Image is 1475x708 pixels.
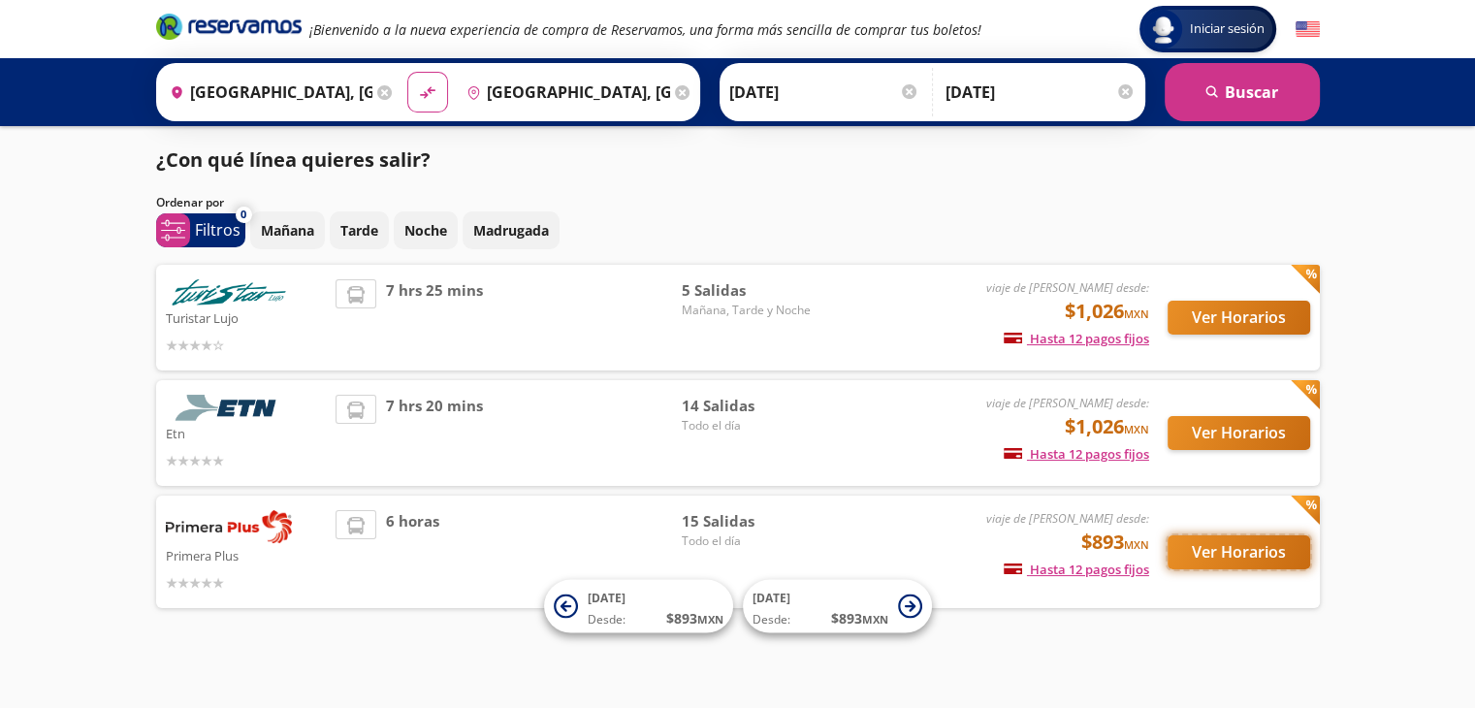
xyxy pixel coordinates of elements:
[697,612,723,627] small: MXN
[156,12,302,47] a: Brand Logo
[753,590,790,606] span: [DATE]
[463,211,560,249] button: Madrugada
[1004,561,1149,578] span: Hasta 12 pagos fijos
[162,68,373,116] input: Buscar Origen
[753,611,790,628] span: Desde:
[156,213,245,247] button: 0Filtros
[166,306,327,329] p: Turistar Lujo
[340,220,378,241] p: Tarde
[588,611,625,628] span: Desde:
[1004,445,1149,463] span: Hasta 12 pagos fijos
[156,194,224,211] p: Ordenar por
[1081,528,1149,557] span: $893
[261,220,314,241] p: Mañana
[166,421,327,444] p: Etn
[166,279,292,306] img: Turistar Lujo
[1168,301,1310,335] button: Ver Horarios
[1065,297,1149,326] span: $1,026
[986,395,1149,411] em: viaje de [PERSON_NAME] desde:
[166,395,292,421] img: Etn
[386,510,439,594] span: 6 horas
[682,510,818,532] span: 15 Salidas
[666,608,723,628] span: $ 893
[1004,330,1149,347] span: Hasta 12 pagos fijos
[682,279,818,302] span: 5 Salidas
[862,612,888,627] small: MXN
[986,279,1149,296] em: viaje de [PERSON_NAME] desde:
[166,543,327,566] p: Primera Plus
[682,302,818,319] span: Mañana, Tarde y Noche
[156,145,431,175] p: ¿Con qué línea quieres salir?
[1165,63,1320,121] button: Buscar
[386,279,483,356] span: 7 hrs 25 mins
[473,220,549,241] p: Madrugada
[831,608,888,628] span: $ 893
[166,510,292,543] img: Primera Plus
[1065,412,1149,441] span: $1,026
[729,68,919,116] input: Elegir Fecha
[404,220,447,241] p: Noche
[156,12,302,41] i: Brand Logo
[544,580,733,633] button: [DATE]Desde:$893MXN
[588,590,625,606] span: [DATE]
[1168,416,1310,450] button: Ver Horarios
[682,417,818,434] span: Todo el día
[309,20,981,39] em: ¡Bienvenido a la nueva experiencia de compra de Reservamos, una forma más sencilla de comprar tus...
[946,68,1136,116] input: Opcional
[986,510,1149,527] em: viaje de [PERSON_NAME] desde:
[330,211,389,249] button: Tarde
[1168,535,1310,569] button: Ver Horarios
[1296,17,1320,42] button: English
[240,207,246,223] span: 0
[1124,306,1149,321] small: MXN
[682,532,818,550] span: Todo el día
[459,68,670,116] input: Buscar Destino
[250,211,325,249] button: Mañana
[1124,422,1149,436] small: MXN
[386,395,483,471] span: 7 hrs 20 mins
[195,218,240,241] p: Filtros
[1182,19,1272,39] span: Iniciar sesión
[1124,537,1149,552] small: MXN
[394,211,458,249] button: Noche
[682,395,818,417] span: 14 Salidas
[743,580,932,633] button: [DATE]Desde:$893MXN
